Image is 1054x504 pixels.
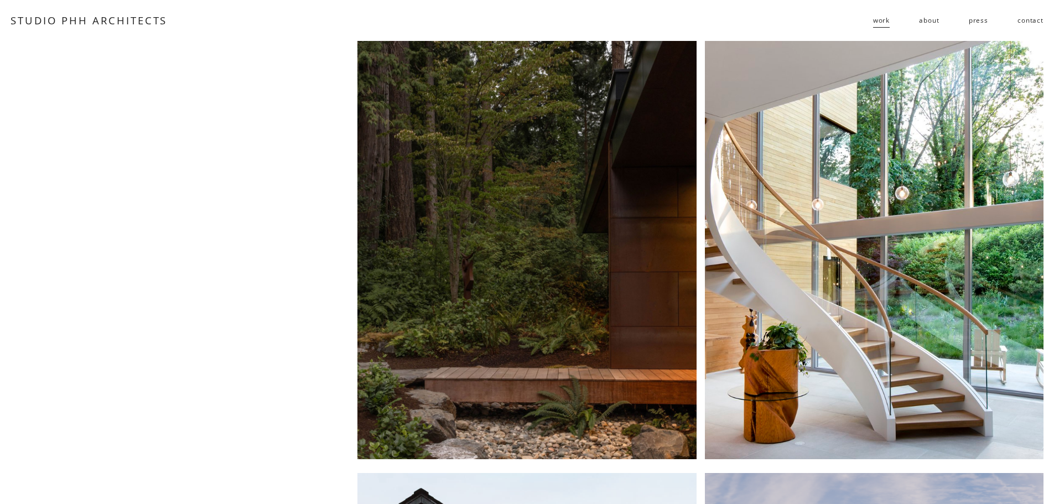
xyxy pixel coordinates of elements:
[873,12,890,28] span: work
[1017,12,1043,29] a: contact
[873,12,890,29] a: folder dropdown
[11,13,167,27] a: STUDIO PHH ARCHITECTS
[969,12,988,29] a: press
[919,12,939,29] a: about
